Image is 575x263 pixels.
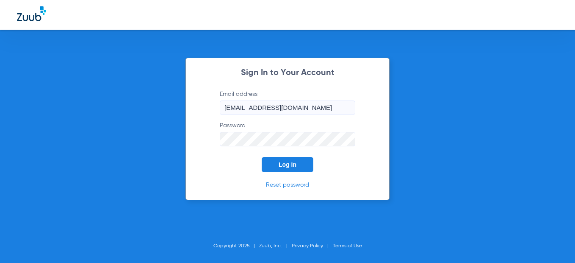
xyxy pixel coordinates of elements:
li: Zuub, Inc. [259,242,292,250]
span: Log In [279,161,296,168]
input: Password [220,132,355,146]
a: Terms of Use [333,243,362,249]
a: Reset password [266,182,309,188]
img: Zuub Logo [17,6,46,21]
label: Password [220,121,355,146]
h2: Sign In to Your Account [207,69,368,77]
li: Copyright 2025 [213,242,259,250]
iframe: Chat Widget [533,222,575,263]
input: Email address [220,101,355,115]
label: Email address [220,90,355,115]
a: Privacy Policy [292,243,323,249]
button: Log In [262,157,313,172]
